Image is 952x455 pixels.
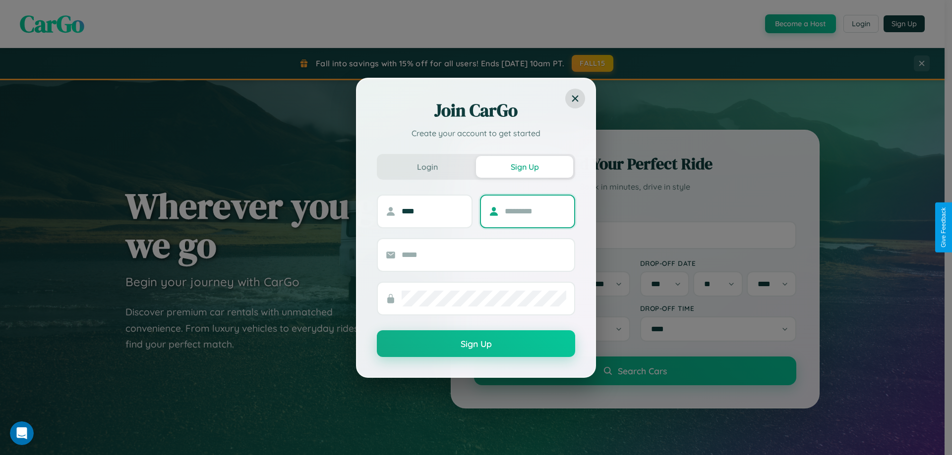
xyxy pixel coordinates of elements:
button: Sign Up [476,156,573,178]
button: Sign Up [377,330,575,357]
p: Create your account to get started [377,127,575,139]
div: Give Feedback [940,207,947,248]
h2: Join CarGo [377,99,575,122]
iframe: Intercom live chat [10,421,34,445]
button: Login [379,156,476,178]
